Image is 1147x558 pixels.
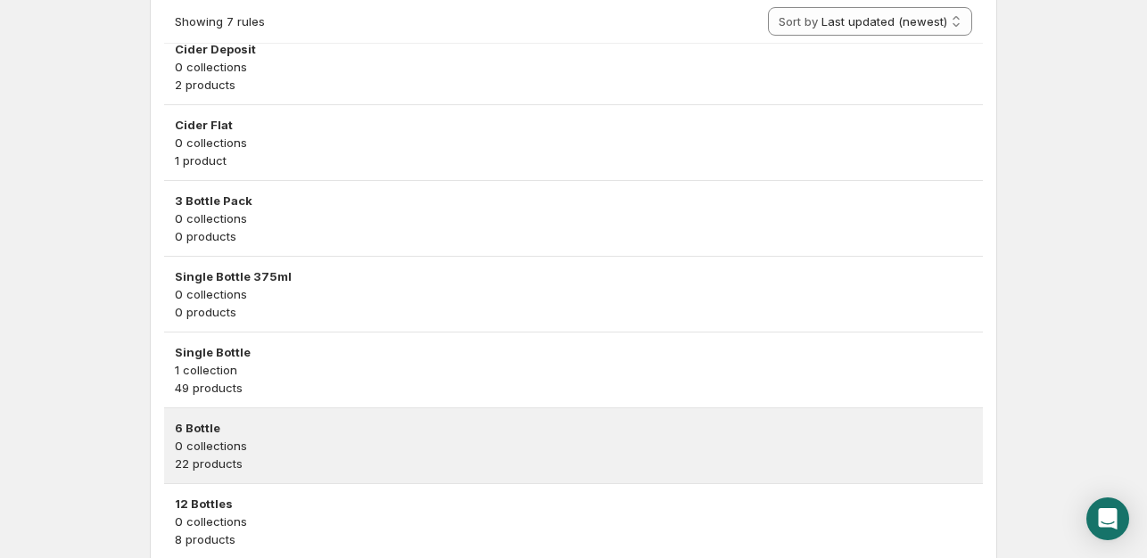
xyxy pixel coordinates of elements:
[175,303,972,321] p: 0 products
[175,227,972,245] p: 0 products
[175,192,972,209] h3: 3 Bottle Pack
[175,361,972,379] p: 1 collection
[175,152,972,169] p: 1 product
[175,530,972,548] p: 8 products
[175,419,972,437] h3: 6 Bottle
[175,455,972,472] p: 22 products
[175,116,972,134] h3: Cider Flat
[175,40,972,58] h3: Cider Deposit
[175,267,972,285] h3: Single Bottle 375ml
[175,513,972,530] p: 0 collections
[175,379,972,397] p: 49 products
[175,343,972,361] h3: Single Bottle
[1086,497,1129,540] div: Open Intercom Messenger
[175,14,265,29] span: Showing 7 rules
[175,495,972,513] h3: 12 Bottles
[175,58,972,76] p: 0 collections
[175,76,972,94] p: 2 products
[175,209,972,227] p: 0 collections
[175,285,972,303] p: 0 collections
[175,134,972,152] p: 0 collections
[175,437,972,455] p: 0 collections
